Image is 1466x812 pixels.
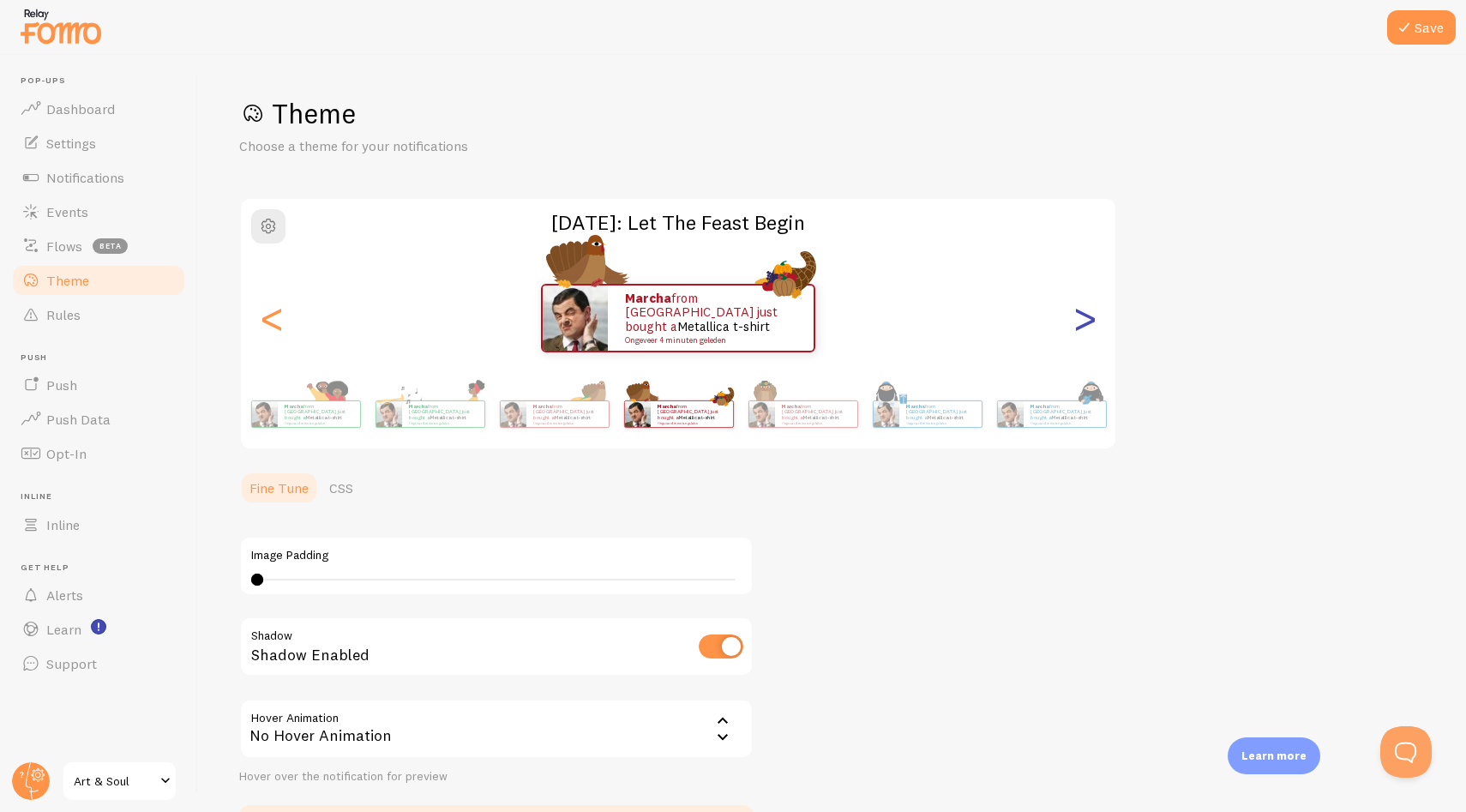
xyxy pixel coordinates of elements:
a: Rules [10,298,187,332]
div: Learn more [1228,737,1320,774]
a: Notifications [10,160,187,195]
p: Choose a theme for your notifications [239,136,651,156]
a: Metallica t-shirt [305,414,342,421]
p: from [GEOGRAPHIC_DATA] just bought a [409,403,478,424]
span: Inline [21,491,187,502]
img: Fomo [624,401,650,427]
a: Alerts [10,578,187,612]
span: Dashboard [46,100,115,117]
p: from [GEOGRAPHIC_DATA] just bought a [285,403,353,424]
img: Fomo [376,401,401,427]
div: No Hover Animation [239,699,754,759]
strong: Marcha [625,290,671,306]
span: Push [21,352,187,364]
span: Pop-ups [21,75,187,87]
img: Fomo [500,401,526,427]
a: Theme [10,263,187,298]
a: Metallica t-shirt [678,414,715,421]
span: Push Data [46,411,111,428]
small: Ongeveer 4 minuten geleden [658,421,724,424]
span: Learn [46,621,81,638]
small: Ongeveer 4 minuten geleden [782,421,849,424]
a: Events [10,195,187,229]
span: Get Help [21,562,187,574]
small: Ongeveer 4 minuten geleden [285,421,351,424]
span: Notifications [46,169,124,186]
span: Events [46,203,88,220]
img: fomo-relay-logo-orange.svg [18,4,104,48]
a: Metallica t-shirt [677,318,770,334]
strong: Marcha [1030,403,1049,410]
img: Fomo [748,401,774,427]
span: Opt-In [46,445,87,462]
p: from [GEOGRAPHIC_DATA] just bought a [906,403,975,424]
p: from [GEOGRAPHIC_DATA] just bought a [533,403,602,424]
p: from [GEOGRAPHIC_DATA] just bought a [1030,403,1099,424]
div: Previous slide [261,256,282,380]
a: Opt-In [10,436,187,471]
strong: Marcha [658,403,676,410]
a: Metallica t-shirt [927,414,964,421]
strong: Marcha [906,403,925,410]
a: Push Data [10,402,187,436]
small: Ongeveer 4 minuten geleden [1030,421,1097,424]
a: Flows beta [10,229,187,263]
iframe: Help Scout Beacon - Open [1380,726,1432,778]
img: Fomo [873,401,898,427]
a: Learn [10,612,187,647]
div: Next slide [1074,256,1095,380]
span: beta [93,238,128,254]
span: Push [46,376,77,394]
strong: Marcha [409,403,428,410]
span: Flows [46,238,82,255]
img: Fomo [997,401,1023,427]
span: Support [46,655,97,672]
h1: Theme [239,96,1425,131]
a: Inline [10,508,187,542]
p: from [GEOGRAPHIC_DATA] just bought a [625,292,796,345]
span: Rules [46,306,81,323]
svg: <p>Watch New Feature Tutorials!</p> [91,619,106,635]
label: Image Padding [251,548,742,563]
span: Inline [46,516,80,533]
strong: Marcha [533,403,552,410]
a: Metallica t-shirt [802,414,839,421]
a: Metallica t-shirt [554,414,591,421]
a: CSS [319,471,363,505]
strong: Marcha [782,403,801,410]
div: Shadow Enabled [239,617,754,679]
span: Art & Soul [74,771,155,791]
small: Ongeveer 4 minuten geleden [906,421,973,424]
p: from [GEOGRAPHIC_DATA] just bought a [658,403,726,424]
a: Settings [10,126,187,160]
a: Fine Tune [239,471,319,505]
strong: Marcha [285,403,303,410]
a: Metallica t-shirt [430,414,466,421]
p: from [GEOGRAPHIC_DATA] just bought a [782,403,850,424]
small: Ongeveer 4 minuten geleden [625,336,791,345]
img: Fomo [251,401,277,427]
small: Ongeveer 4 minuten geleden [533,421,600,424]
small: Ongeveer 4 minuten geleden [409,421,476,424]
p: Learn more [1241,748,1307,764]
span: Settings [46,135,96,152]
a: Support [10,647,187,681]
a: Dashboard [10,92,187,126]
div: Hover over the notification for preview [239,769,754,785]
a: Push [10,368,187,402]
h2: [DATE]: Let The Feast Begin [241,209,1115,236]
span: Alerts [46,586,83,604]
a: Art & Soul [62,761,177,802]
img: Fomo [543,286,608,351]
span: Theme [46,272,89,289]
a: Metallica t-shirt [1051,414,1088,421]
